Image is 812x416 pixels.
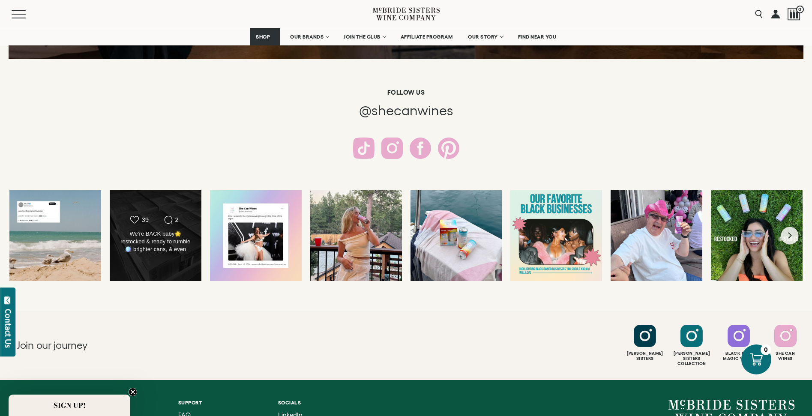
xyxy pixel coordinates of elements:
button: Next slide [781,227,799,244]
a: FIND NEAR YOU [512,28,562,45]
a: Dare we say our wines are…award winning??🤯 pick up your trophy 🏆 Target, W... [210,190,302,281]
div: 0 [761,344,771,355]
span: SHOP [256,34,270,40]
a: Follow McBride Sisters on Instagram [PERSON_NAME]Sisters [623,325,667,361]
div: Contact Us [4,309,12,348]
div: 2 [175,216,179,224]
div: We’re BACK baby🌟 restocked & ready to rumble🪩 brighter cans, & even MORE delish than before🤌🏼 Tot... [118,230,192,254]
a: Follow Black Girl Magic Wines on Instagram Black GirlMagic Wines [716,325,761,361]
a: if you don’t know, now you know 🛍️ wrapping up Black Business month by putt... [510,190,602,281]
h6: Follow us [68,89,744,96]
a: Even the dad’s want to be a part of @chappellroan ‘s pink pony club🤠👢 & w... [611,190,702,281]
a: swipe to see what happens when SHE CAN comes to the lake 🚤 🫧🥂🪩 checking ... [310,190,402,281]
a: OUR STORY [462,28,508,45]
a: every boat day needs a good spritz, & we’ve got the just the one 🥂 grateful ... [410,190,502,281]
button: Mobile Menu Trigger [12,10,42,18]
span: FIND NEAR YOU [518,34,557,40]
div: SIGN UP!Close teaser [9,395,130,416]
button: Close teaser [129,388,137,396]
a: Follow SHE CAN Wines on Instagram She CanWines [763,325,808,361]
span: AFFILIATE PROGRAM [401,34,453,40]
a: We’re BACK baby🌟 restocked & ready to rumble🪩 brighter cans, & even MORE d... 39 2 We’re BACK bab... [110,190,201,281]
a: cue the tears...... [9,190,101,281]
span: @shecanwines [359,103,453,118]
a: Follow us on Instagram [381,138,403,159]
a: SHOP [250,28,280,45]
a: OUR BRANDS [285,28,334,45]
div: [PERSON_NAME] Sisters Collection [669,351,714,366]
span: OUR STORY [468,34,498,40]
a: JOIN THE CLUB [338,28,391,45]
a: AFFILIATE PROGRAM [395,28,458,45]
a: smiling bc our wines have been restocked in stores👀 yes you heard that right... [711,190,803,281]
span: 0 [796,6,804,13]
div: She Can Wines [763,351,808,361]
span: OUR BRANDS [290,34,324,40]
div: [PERSON_NAME] Sisters [623,351,667,361]
div: Black Girl Magic Wines [716,351,761,361]
div: 39 [141,216,149,224]
span: SIGN UP! [54,400,86,410]
a: Follow McBride Sisters Collection on Instagram [PERSON_NAME] SistersCollection [669,325,714,366]
h2: Join our journey [17,338,367,352]
span: JOIN THE CLUB [344,34,381,40]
